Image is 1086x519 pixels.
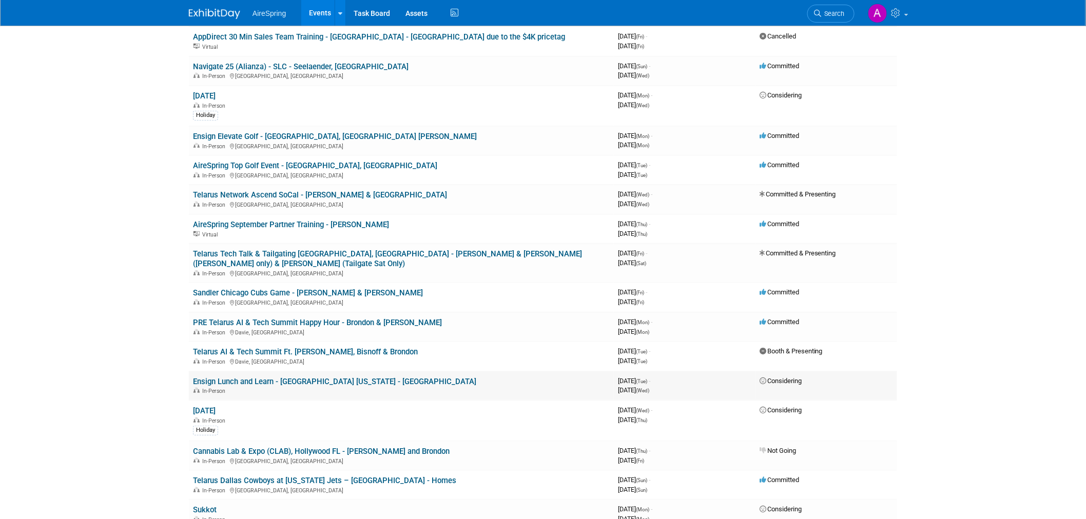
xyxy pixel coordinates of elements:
a: Telarus Tech Talk & Tailgating [GEOGRAPHIC_DATA], [GEOGRAPHIC_DATA] - [PERSON_NAME] & [PERSON_NAM... [193,249,582,268]
div: [GEOGRAPHIC_DATA], [GEOGRAPHIC_DATA] [193,142,610,150]
a: Telarus Dallas Cowboys at [US_STATE] Jets – [GEOGRAPHIC_DATA] - Homes [193,476,456,485]
a: Search [807,5,855,23]
span: (Mon) [636,507,649,512]
div: [GEOGRAPHIC_DATA], [GEOGRAPHIC_DATA] [193,486,610,494]
span: - [649,220,650,228]
span: - [646,32,647,40]
img: Virtual Event [193,44,200,49]
span: - [649,62,650,70]
span: In-Person [202,388,228,394]
span: (Mon) [636,93,649,98]
span: [DATE] [618,220,650,228]
span: (Sun) [636,487,647,493]
div: [GEOGRAPHIC_DATA], [GEOGRAPHIC_DATA] [193,456,610,465]
span: AireSpring [253,9,286,17]
span: [DATE] [618,132,652,139]
a: [DATE] [193,406,216,415]
span: Committed [760,220,799,228]
a: Navigate 25 (Alianza) - SLC - Seelaender, [GEOGRAPHIC_DATA] [193,62,409,71]
span: - [651,406,652,414]
span: Cancelled [760,32,796,40]
span: (Mon) [636,143,649,148]
img: In-Person Event [193,73,200,78]
span: (Wed) [636,192,649,197]
a: AppDirect 30 Min Sales Team Training - [GEOGRAPHIC_DATA] - [GEOGRAPHIC_DATA] due to the $4K pricetag [193,32,565,42]
span: [DATE] [618,328,649,335]
span: (Wed) [636,103,649,108]
span: Considering [760,406,802,414]
span: Committed [760,161,799,169]
span: In-Person [202,487,228,494]
span: In-Person [202,458,228,465]
img: In-Person Event [193,143,200,148]
span: (Mon) [636,133,649,139]
div: [GEOGRAPHIC_DATA], [GEOGRAPHIC_DATA] [193,200,610,208]
span: [DATE] [618,298,644,306]
a: Telarus Network Ascend SoCal - [PERSON_NAME] & [GEOGRAPHIC_DATA] [193,190,447,199]
span: In-Person [202,103,228,109]
span: (Sat) [636,261,646,266]
span: Virtual [202,231,221,238]
span: [DATE] [618,357,647,365]
span: [DATE] [618,190,652,198]
div: Davie, [GEOGRAPHIC_DATA] [193,357,610,365]
span: (Fri) [636,44,644,49]
span: [DATE] [618,318,652,326]
span: - [646,288,647,296]
a: AireSpring September Partner Training - [PERSON_NAME] [193,220,389,229]
span: (Thu) [636,222,647,227]
span: - [649,347,650,355]
span: [DATE] [618,32,647,40]
span: In-Person [202,270,228,277]
span: (Wed) [636,388,649,393]
a: AireSpring Top Golf Event - [GEOGRAPHIC_DATA], [GEOGRAPHIC_DATA] [193,161,437,170]
span: Committed [760,132,799,139]
span: Not Going [760,447,796,454]
span: - [649,161,650,169]
span: (Thu) [636,448,647,454]
span: Committed & Presenting [760,249,836,257]
img: In-Person Event [193,300,200,305]
span: [DATE] [618,101,649,109]
span: (Wed) [636,202,649,207]
span: (Wed) [636,408,649,413]
a: Ensign Elevate Golf - [GEOGRAPHIC_DATA], [GEOGRAPHIC_DATA] [PERSON_NAME] [193,132,477,141]
span: Considering [760,377,802,385]
span: [DATE] [618,377,650,385]
span: Committed [760,318,799,326]
span: In-Person [202,358,228,365]
span: [DATE] [618,486,647,493]
span: - [649,476,650,484]
span: (Fri) [636,34,644,39]
img: In-Person Event [193,202,200,207]
span: [DATE] [618,406,652,414]
span: Committed [760,288,799,296]
span: [DATE] [618,42,644,50]
span: [DATE] [618,171,647,178]
span: (Fri) [636,300,644,305]
img: Aila Ortiaga [868,4,887,23]
span: - [651,91,652,99]
span: Committed [760,62,799,70]
div: [GEOGRAPHIC_DATA], [GEOGRAPHIC_DATA] [193,269,610,277]
span: (Wed) [636,73,649,78]
span: - [651,318,652,326]
div: Davie, [GEOGRAPHIC_DATA] [193,328,610,336]
img: In-Person Event [193,358,200,364]
span: [DATE] [618,288,647,296]
span: [DATE] [618,259,646,267]
span: [DATE] [618,447,650,454]
a: Telarus AI & Tech Summit Ft. [PERSON_NAME], Bisnoff & Brondon [193,347,418,356]
span: (Tue) [636,378,647,384]
img: In-Person Event [193,388,200,393]
img: In-Person Event [193,487,200,492]
span: - [651,132,652,139]
span: In-Person [202,73,228,79]
span: [DATE] [618,456,644,464]
span: [DATE] [618,71,649,79]
span: (Tue) [636,172,647,178]
span: [DATE] [618,62,650,70]
span: In-Person [202,329,228,336]
img: In-Person Event [193,329,200,334]
div: Holiday [193,426,218,435]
